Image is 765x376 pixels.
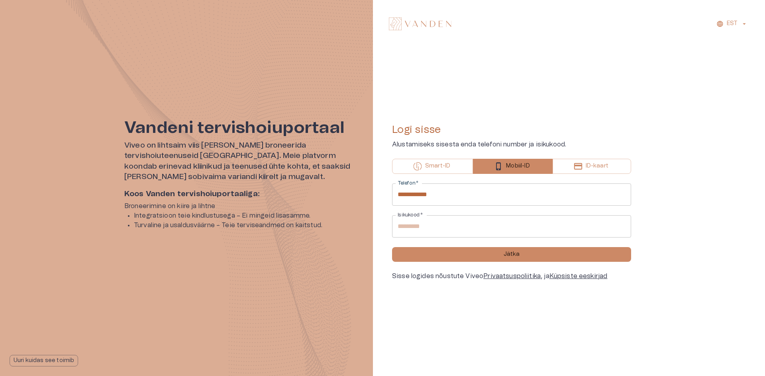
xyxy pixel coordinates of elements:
p: Smart-ID [425,162,450,170]
button: ID-kaart [553,159,631,174]
p: Uuri kuidas see toimib [14,357,74,365]
button: Jätka [392,247,631,262]
label: Isikukood [398,212,423,218]
p: EST [727,19,738,28]
button: Smart-ID [392,159,473,174]
img: Vanden logo [389,18,451,30]
p: ID-kaart [586,162,608,170]
h4: Logi sisse [392,123,631,136]
button: Uuri kuidas see toimib [10,355,78,366]
label: Telefon [398,180,418,187]
iframe: Help widget launcher [703,340,765,362]
a: Privaatsuspoliitika [483,273,541,279]
p: Alustamiseks sisesta enda telefoni number ja isikukood. [392,140,631,149]
p: Jätka [504,250,520,259]
p: Mobiil-ID [506,162,530,170]
button: Mobiil-ID [473,159,552,174]
a: Küpsiste eeskirjad [549,273,608,279]
div: Sisse logides nõustute Viveo , ja [392,271,631,281]
button: EST [715,18,749,29]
